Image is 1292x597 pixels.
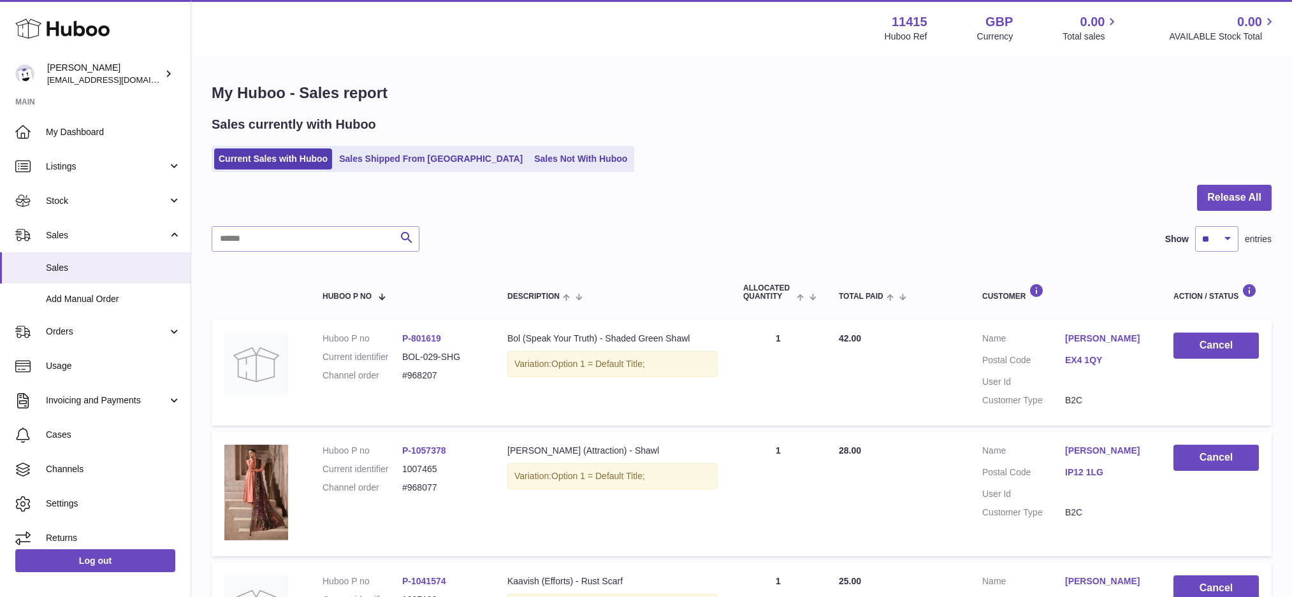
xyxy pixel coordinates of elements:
[46,394,168,406] span: Invoicing and Payments
[224,445,288,540] img: 12.webp
[46,195,168,207] span: Stock
[15,64,34,83] img: care@shopmanto.uk
[1065,466,1148,478] a: IP12 1LG
[1063,13,1119,43] a: 0.00 Total sales
[1165,233,1189,245] label: Show
[323,292,372,301] span: Huboo P no
[212,116,376,133] h2: Sales currently with Huboo
[1065,394,1148,406] dd: B2C
[47,75,187,85] span: [EMAIL_ADDRESS][DOMAIN_NAME]
[982,284,1148,301] div: Customer
[982,507,1065,519] dt: Customer Type
[1065,507,1148,519] dd: B2C
[551,471,645,481] span: Option 1 = Default Title;
[982,445,1065,460] dt: Name
[323,351,402,363] dt: Current identifier
[982,333,1065,348] dt: Name
[402,445,446,456] a: P-1057378
[551,359,645,369] span: Option 1 = Default Title;
[402,370,482,382] dd: #968207
[507,351,718,377] div: Variation:
[743,284,794,301] span: ALLOCATED Quantity
[224,333,288,396] img: no-photo.jpg
[1197,185,1272,211] button: Release All
[323,445,402,457] dt: Huboo P no
[982,394,1065,406] dt: Customer Type
[530,148,632,169] a: Sales Not With Huboo
[1173,445,1259,471] button: Cancel
[982,466,1065,482] dt: Postal Code
[507,445,718,457] div: [PERSON_NAME] (Attraction) - Shawl
[982,354,1065,370] dt: Postal Code
[1063,31,1119,43] span: Total sales
[1065,445,1148,457] a: [PERSON_NAME]
[323,575,402,587] dt: Huboo P no
[1173,333,1259,359] button: Cancel
[402,351,482,363] dd: BOL-029-SHG
[885,31,927,43] div: Huboo Ref
[507,333,718,345] div: Bol (Speak Your Truth) - Shaded Green Shawl
[46,532,181,544] span: Returns
[46,326,168,338] span: Orders
[46,360,181,372] span: Usage
[46,293,181,305] span: Add Manual Order
[46,161,168,173] span: Listings
[323,333,402,345] dt: Huboo P no
[839,445,861,456] span: 28.00
[47,62,162,86] div: [PERSON_NAME]
[46,498,181,510] span: Settings
[839,576,861,586] span: 25.00
[323,482,402,494] dt: Channel order
[402,482,482,494] dd: #968077
[1173,284,1259,301] div: Action / Status
[402,576,446,586] a: P-1041574
[46,262,181,274] span: Sales
[212,83,1272,103] h1: My Huboo - Sales report
[1237,13,1262,31] span: 0.00
[46,429,181,441] span: Cases
[1245,233,1272,245] span: entries
[46,463,181,475] span: Channels
[15,549,175,572] a: Log out
[982,575,1065,591] dt: Name
[1065,354,1148,366] a: EX4 1QY
[982,376,1065,388] dt: User Id
[1169,31,1277,43] span: AVAILABLE Stock Total
[507,463,718,489] div: Variation:
[335,148,527,169] a: Sales Shipped From [GEOGRAPHIC_DATA]
[892,13,927,31] strong: 11415
[1065,333,1148,345] a: [PERSON_NAME]
[46,229,168,241] span: Sales
[839,292,883,301] span: Total paid
[507,575,718,587] div: Kaavish (Efforts) - Rust Scarf
[730,432,826,556] td: 1
[977,31,1013,43] div: Currency
[46,126,181,138] span: My Dashboard
[839,333,861,343] span: 42.00
[1065,575,1148,587] a: [PERSON_NAME]
[507,292,560,301] span: Description
[982,488,1065,500] dt: User Id
[402,463,482,475] dd: 1007465
[402,333,441,343] a: P-801619
[985,13,1013,31] strong: GBP
[323,463,402,475] dt: Current identifier
[730,320,826,426] td: 1
[214,148,332,169] a: Current Sales with Huboo
[1080,13,1105,31] span: 0.00
[1169,13,1277,43] a: 0.00 AVAILABLE Stock Total
[323,370,402,382] dt: Channel order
